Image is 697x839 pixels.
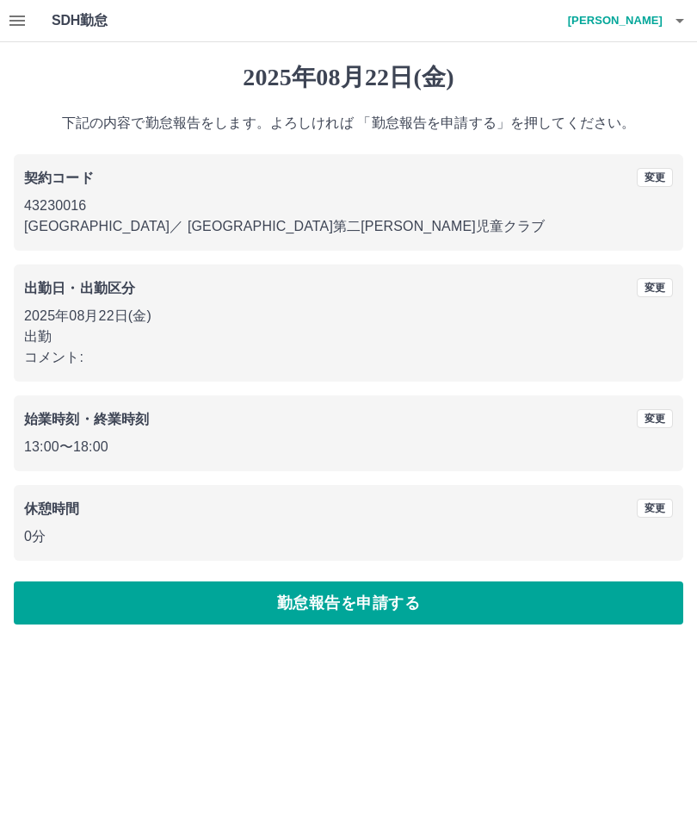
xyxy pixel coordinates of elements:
[637,409,673,428] button: 変更
[14,581,683,625] button: 勤怠報告を申請する
[14,63,683,92] h1: 2025年08月22日(金)
[24,347,673,368] p: コメント:
[24,216,673,237] p: [GEOGRAPHIC_DATA] ／ [GEOGRAPHIC_DATA]第二[PERSON_NAME]児童クラブ
[24,412,149,426] b: 始業時刻・終業時刻
[24,281,135,295] b: 出勤日・出勤区分
[637,499,673,518] button: 変更
[24,326,673,347] p: 出勤
[637,168,673,187] button: 変更
[24,171,94,185] b: 契約コード
[24,526,673,547] p: 0分
[24,196,673,216] p: 43230016
[14,113,683,134] p: 下記の内容で勤怠報告をします。よろしければ 「勤怠報告を申請する」を押してください。
[24,306,673,326] p: 2025年08月22日(金)
[24,501,80,516] b: 休憩時間
[24,437,673,457] p: 13:00 〜 18:00
[637,278,673,297] button: 変更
